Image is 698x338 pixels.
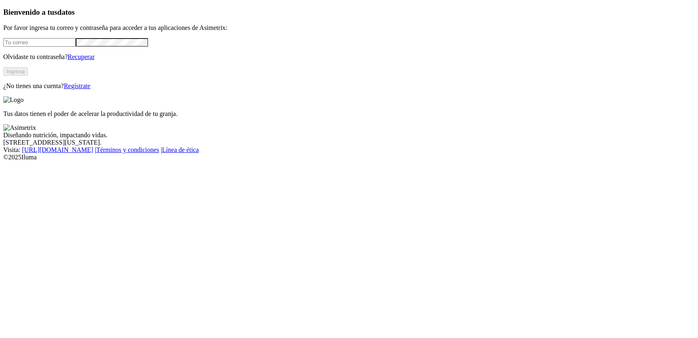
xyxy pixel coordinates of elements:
button: Ingresa [3,67,28,76]
a: Términos y condiciones [96,146,159,153]
p: Por favor ingresa tu correo y contraseña para acceder a tus aplicaciones de Asimetrix: [3,24,695,32]
h3: Bienvenido a tus [3,8,695,17]
a: [URL][DOMAIN_NAME] [22,146,93,153]
div: [STREET_ADDRESS][US_STATE]. [3,139,695,146]
p: ¿No tienes una cuenta? [3,82,695,90]
span: datos [57,8,75,16]
a: Regístrate [64,82,90,89]
div: Visita : | | [3,146,695,154]
input: Tu correo [3,38,76,47]
p: Tus datos tienen el poder de acelerar la productividad de tu granja. [3,110,695,118]
div: Diseñando nutrición, impactando vidas. [3,132,695,139]
a: Recuperar [68,53,95,60]
p: Olvidaste tu contraseña? [3,53,695,61]
div: © 2025 Iluma [3,154,695,161]
img: Asimetrix [3,124,36,132]
img: Logo [3,96,24,104]
a: Línea de ética [162,146,199,153]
